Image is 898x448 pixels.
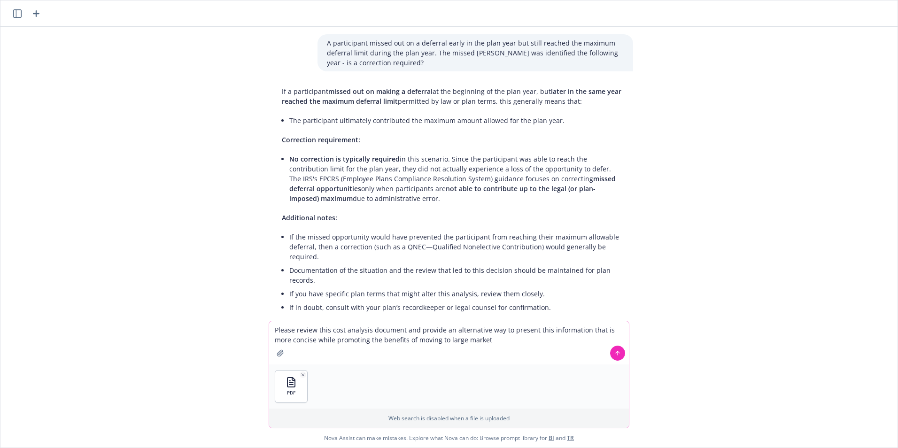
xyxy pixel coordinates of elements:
[289,263,624,287] li: Documentation of the situation and the review that led to this decision should be maintained for ...
[282,135,360,144] span: Correction requirement:
[289,230,624,263] li: If the missed opportunity would have prevented the participant from reaching their maximum allowa...
[289,154,400,163] span: No correction is typically required
[567,434,574,442] a: TR
[328,87,433,96] span: missed out on making a deferral
[269,321,629,364] textarea: Please review this cost analysis document and provide an alternative way to present this informat...
[287,390,295,396] span: PDF
[275,414,623,422] p: Web search is disabled when a file is uploaded
[275,371,307,402] button: PDF
[289,287,624,301] li: If you have specific plan terms that might alter this analysis, review them closely.
[282,86,624,106] p: If a participant at the beginning of the plan year, but permitted by law or plan terms, this gene...
[324,428,574,448] span: Nova Assist can make mistakes. Explore what Nova can do: Browse prompt library for and
[327,38,624,68] p: A participant missed out on a deferral early in the plan year but still reached the maximum defer...
[289,301,624,314] li: If in doubt, consult with your plan’s recordkeeper or legal counsel for confirmation.
[289,114,624,127] li: The participant ultimately contributed the maximum amount allowed for the plan year.
[549,434,554,442] a: BI
[289,152,624,205] li: in this scenario. Since the participant was able to reach the contribution limit for the plan yea...
[282,213,337,222] span: Additional notes:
